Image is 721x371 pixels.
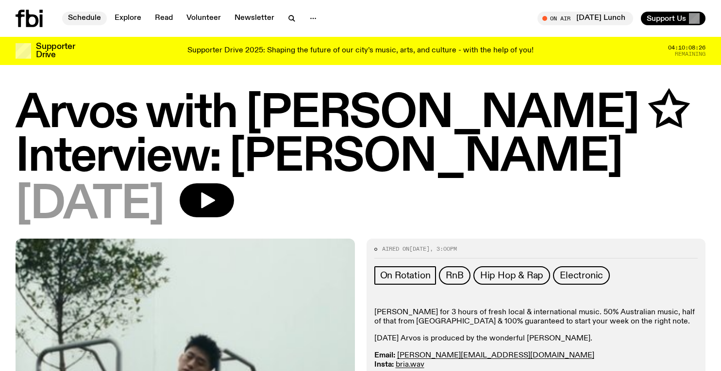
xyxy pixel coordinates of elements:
a: bria.wav [396,361,424,369]
a: [PERSON_NAME][EMAIL_ADDRESS][DOMAIN_NAME] [397,352,594,359]
a: Schedule [62,12,107,25]
button: Support Us [641,12,705,25]
a: On Rotation [374,266,436,285]
h1: Arvos with [PERSON_NAME] ✩ Interview: [PERSON_NAME] [16,92,705,179]
span: 04:10:08:26 [668,45,705,50]
a: Hip Hop & Rap [473,266,550,285]
p: [DATE] Arvos is produced by the wonderful [PERSON_NAME]. [374,334,698,343]
span: Hip Hop & Rap [480,270,543,281]
span: RnB [446,270,463,281]
span: [DATE] [409,245,430,253]
h3: Supporter Drive [36,43,75,59]
button: On Air[DATE] Lunch [537,12,633,25]
a: Newsletter [229,12,280,25]
a: RnB [439,266,470,285]
span: Remaining [675,51,705,57]
span: Electronic [560,270,603,281]
a: Read [149,12,179,25]
span: Aired on [382,245,409,253]
span: , 3:00pm [430,245,457,253]
a: Electronic [553,266,610,285]
span: [DATE] [16,183,164,227]
strong: Email: [374,352,395,359]
p: Supporter Drive 2025: Shaping the future of our city’s music, arts, and culture - with the help o... [187,47,534,55]
span: Support Us [647,14,686,23]
a: Explore [109,12,147,25]
a: Volunteer [181,12,227,25]
span: On Rotation [380,270,431,281]
strong: Insta: [374,361,394,369]
p: [PERSON_NAME] for 3 hours of fresh local & international music. ​50% Australian music, half of th... [374,308,698,326]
